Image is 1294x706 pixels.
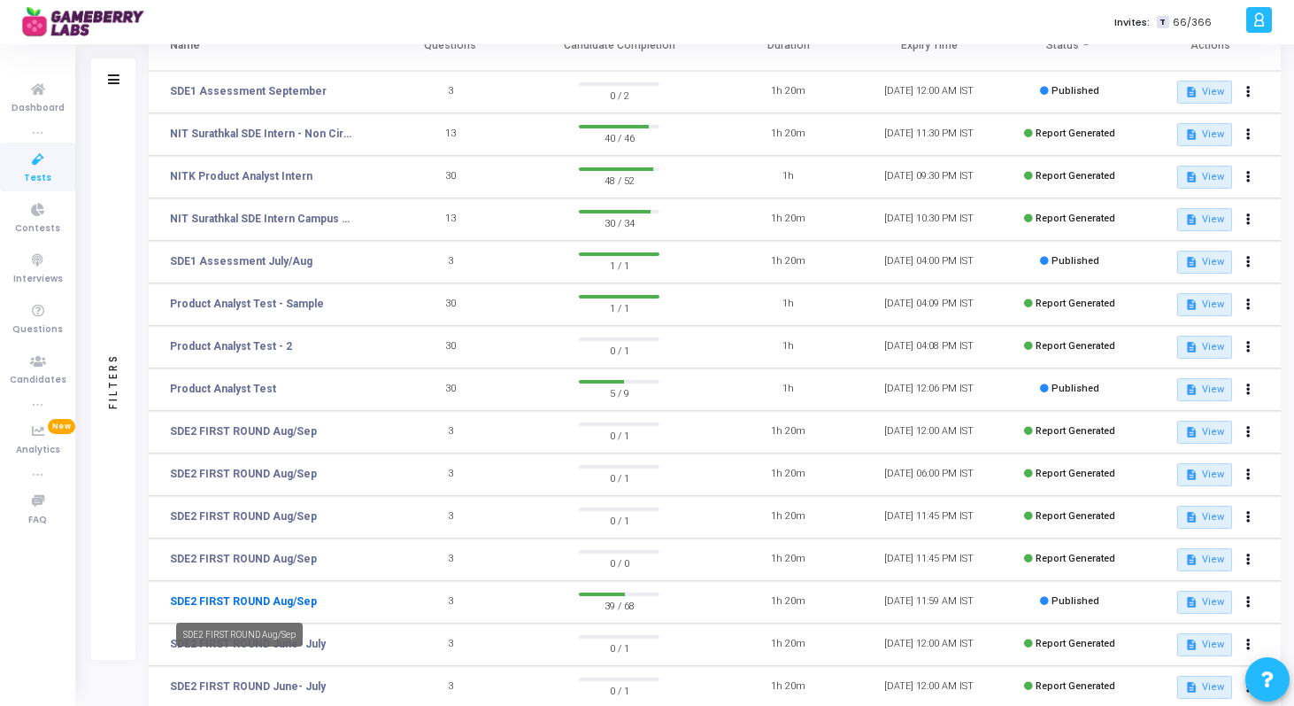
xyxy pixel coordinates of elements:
button: View [1177,293,1231,316]
span: 66/366 [1173,15,1212,30]
td: 3 [380,411,520,454]
mat-icon: description [1185,426,1198,438]
td: 1h 20m [718,198,859,241]
span: 0 / 1 [579,469,659,486]
td: 13 [380,113,520,156]
td: 3 [380,539,520,581]
button: View [1177,123,1231,146]
div: SDE2 FIRST ROUND Aug/Sep [176,623,303,647]
div: Filters [105,283,121,478]
a: SDE1 Assessment July/Aug [170,253,312,269]
th: Duration [718,21,859,71]
span: Analytics [16,443,60,458]
mat-icon: description [1185,596,1198,609]
span: Candidates [10,373,66,388]
button: View [1177,208,1231,231]
button: View [1177,251,1231,274]
span: 48 / 52 [579,171,659,189]
span: Report Generated [1036,510,1115,522]
span: Dashboard [12,101,65,116]
a: SDE1 Assessment September [170,83,327,99]
button: View [1177,633,1231,656]
span: 0 / 1 [579,426,659,444]
span: 0 / 1 [579,511,659,529]
td: [DATE] 12:00 AM IST [859,411,999,454]
td: [DATE] 04:08 PM IST [859,326,999,369]
td: [DATE] 11:45 PM IST [859,496,999,539]
a: SDE2 FIRST ROUND June- July [170,679,326,694]
span: Published [1051,255,1099,267]
button: View [1177,166,1231,189]
mat-icon: description [1185,256,1198,268]
td: 1h [718,326,859,369]
span: Published [1051,595,1099,607]
a: Product Analyst Test [170,381,276,397]
td: 1h [718,283,859,326]
span: 30 / 34 [579,213,659,231]
button: View [1177,378,1231,401]
td: [DATE] 12:06 PM IST [859,369,999,411]
button: View [1177,421,1231,444]
span: Tests [24,171,51,186]
td: [DATE] 04:09 PM IST [859,283,999,326]
span: Report Generated [1036,680,1115,692]
a: NIT Surathkal SDE Intern Campus Test [170,211,352,227]
mat-icon: description [1185,171,1198,183]
td: [DATE] 11:30 PM IST [859,113,999,156]
a: SDE2 FIRST ROUND Aug/Sep [170,594,317,609]
span: Report Generated [1036,340,1115,352]
mat-icon: description [1185,554,1198,566]
mat-icon: description [1185,469,1198,481]
span: Published [1051,85,1099,97]
td: 3 [380,581,520,624]
span: 0 / 2 [579,86,659,104]
span: Report Generated [1036,425,1115,437]
td: 1h 20m [718,581,859,624]
span: Report Generated [1036,170,1115,182]
td: 1h 20m [718,71,859,113]
td: [DATE] 04:00 PM IST [859,241,999,283]
th: Status [999,21,1140,71]
a: SDE2 FIRST ROUND Aug/Sep [170,423,317,439]
span: Report Generated [1036,213,1115,224]
span: Report Generated [1036,468,1115,479]
mat-icon: description [1185,213,1198,226]
a: SDE2 FIRST ROUND Aug/Sep [170,466,317,482]
th: Name [149,21,380,71]
mat-icon: description [1185,384,1198,396]
mat-icon: description [1185,639,1198,651]
label: Invites: [1114,15,1150,30]
span: Report Generated [1036,128,1115,139]
button: View [1177,548,1231,571]
mat-icon: description [1185,86,1198,98]
td: 1h 20m [718,411,859,454]
span: 0 / 1 [579,639,659,656]
a: SDE2 FIRST ROUND Aug/Sep [170,551,317,567]
button: View [1177,506,1231,529]
span: 5 / 9 [579,384,659,401]
td: 1h 20m [718,624,859,666]
td: 1h [718,156,859,198]
td: [DATE] 06:00 PM IST [859,454,999,496]
span: 1 / 1 [579,256,659,274]
td: 30 [380,283,520,326]
td: 13 [380,198,520,241]
button: View [1177,336,1231,359]
button: View [1177,81,1231,104]
td: [DATE] 12:00 AM IST [859,71,999,113]
td: [DATE] 09:30 PM IST [859,156,999,198]
span: 0 / 1 [579,341,659,359]
td: [DATE] 12:00 AM IST [859,624,999,666]
td: 3 [380,624,520,666]
a: SDE2 FIRST ROUND Aug/Sep [170,508,317,524]
td: 30 [380,156,520,198]
button: View [1177,591,1231,614]
mat-icon: description [1185,681,1198,694]
td: 3 [380,454,520,496]
td: 1h [718,369,859,411]
button: View [1177,463,1231,486]
td: 1h 20m [718,454,859,496]
span: Report Generated [1036,553,1115,564]
td: 1h 20m [718,496,859,539]
td: [DATE] 10:30 PM IST [859,198,999,241]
